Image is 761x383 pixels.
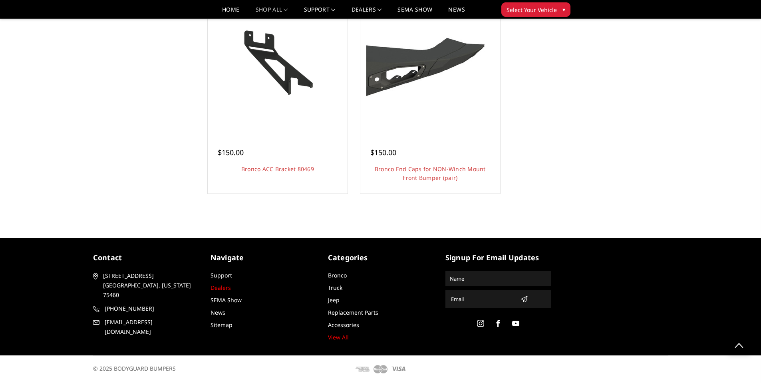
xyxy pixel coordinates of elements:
[93,365,176,372] span: © 2025 BODYGUARD BUMPERS
[501,2,570,17] button: Select Your Vehicle
[448,293,517,305] input: Email
[447,272,550,285] input: Name
[328,252,433,263] h5: Categories
[352,7,382,18] a: Dealers
[397,7,432,18] a: SEMA Show
[370,148,396,157] span: $150.00
[93,304,199,313] a: [PHONE_NUMBER]
[328,309,378,316] a: Replacement Parts
[729,335,749,355] a: Click to Top
[328,284,342,291] a: Truck
[211,252,316,263] h5: Navigate
[507,6,557,14] span: Select Your Vehicle
[211,284,231,291] a: Dealers
[93,252,199,263] h5: contact
[211,296,242,304] a: SEMA Show
[445,252,551,263] h5: signup for email updates
[105,317,197,337] span: [EMAIL_ADDRESS][DOMAIN_NAME]
[211,321,232,329] a: Sitemap
[366,27,494,99] img: Bolt-on End Cap to match Bronco Fenders
[211,309,225,316] a: News
[328,333,349,341] a: View All
[328,296,340,304] a: Jeep
[93,317,199,337] a: [EMAIL_ADDRESS][DOMAIN_NAME]
[328,271,347,279] a: Bronco
[375,165,486,182] a: Bronco End Caps for NON-Winch Mount Front Bumper (pair)
[103,271,196,300] span: [STREET_ADDRESS] [GEOGRAPHIC_DATA], [US_STATE] 75460
[328,321,359,329] a: Accessories
[448,7,465,18] a: News
[562,5,565,14] span: ▾
[211,271,232,279] a: Support
[222,7,239,18] a: Home
[721,345,761,383] iframe: Chat Widget
[241,165,314,173] a: Bronco ACC Bracket 80469
[214,27,342,99] img: Bronco ACC Bracket 80469
[304,7,336,18] a: Support
[256,7,288,18] a: shop all
[218,148,244,157] span: $150.00
[105,304,197,313] span: [PHONE_NUMBER]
